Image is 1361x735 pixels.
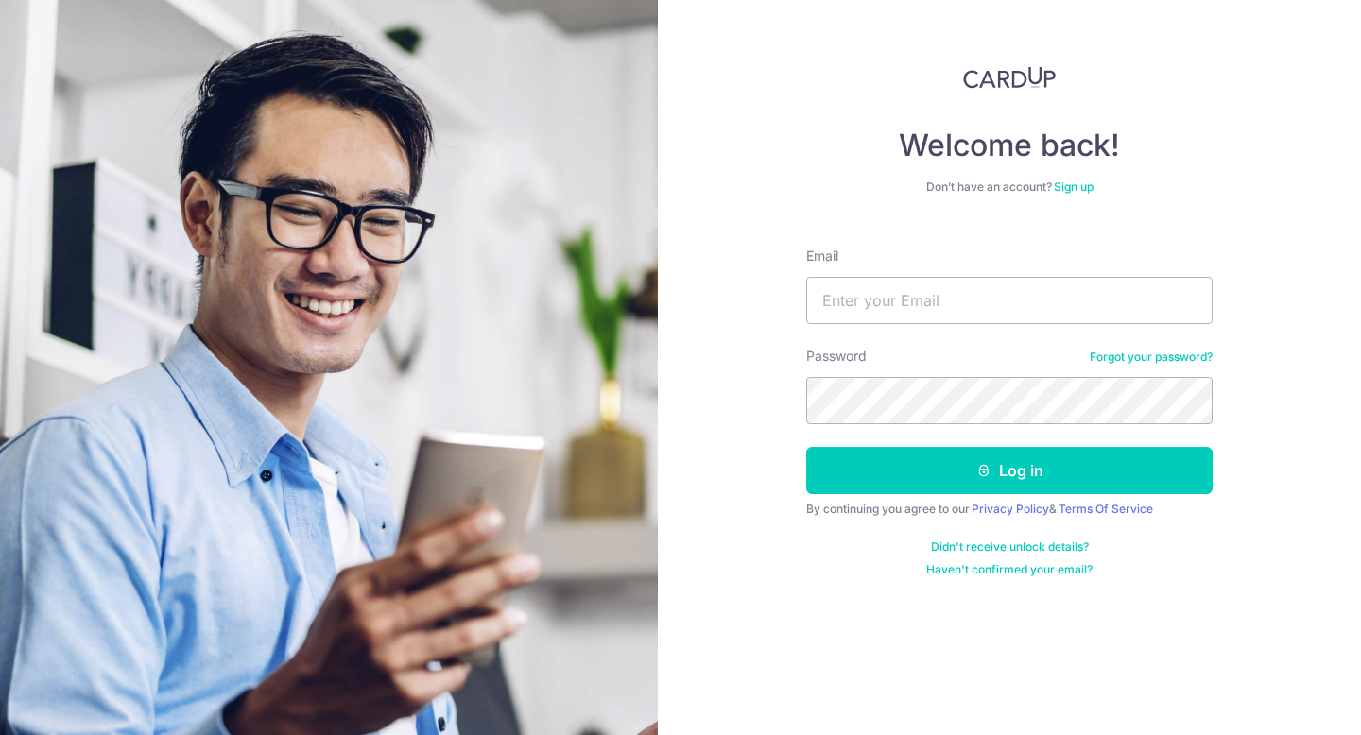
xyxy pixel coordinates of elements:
[1090,350,1213,365] a: Forgot your password?
[806,277,1213,324] input: Enter your Email
[963,66,1056,89] img: CardUp Logo
[806,127,1213,164] h4: Welcome back!
[806,247,838,265] label: Email
[806,502,1213,517] div: By continuing you agree to our &
[926,562,1093,577] a: Haven't confirmed your email?
[806,179,1213,195] div: Don’t have an account?
[806,347,867,366] label: Password
[806,447,1213,494] button: Log in
[931,539,1089,555] a: Didn't receive unlock details?
[972,502,1049,516] a: Privacy Policy
[1054,179,1094,194] a: Sign up
[1059,502,1153,516] a: Terms Of Service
